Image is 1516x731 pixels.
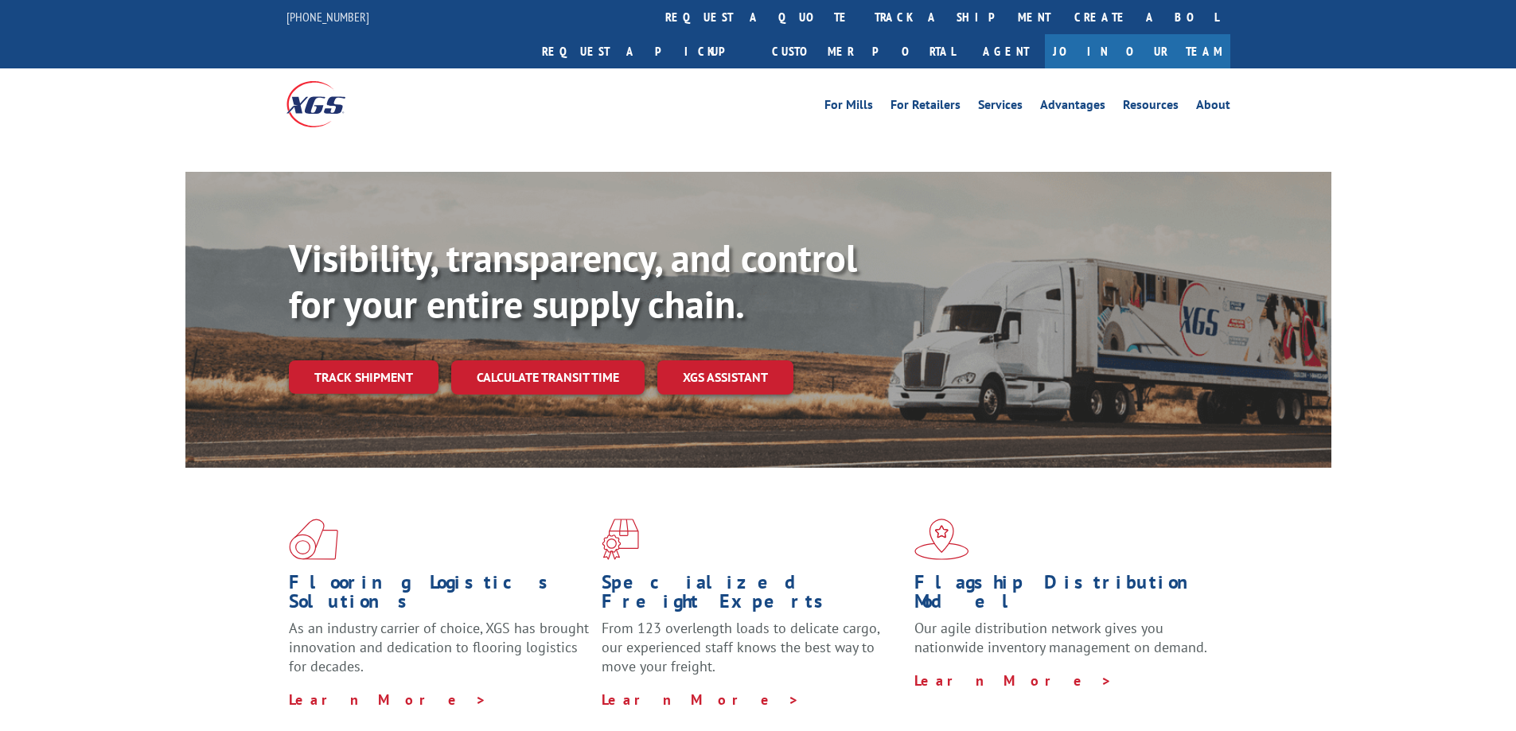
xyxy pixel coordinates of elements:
[286,9,369,25] a: [PHONE_NUMBER]
[914,519,969,560] img: xgs-icon-flagship-distribution-model-red
[289,619,589,675] span: As an industry carrier of choice, XGS has brought innovation and dedication to flooring logistics...
[967,34,1045,68] a: Agent
[602,690,800,709] a: Learn More >
[760,34,967,68] a: Customer Portal
[1045,34,1230,68] a: Join Our Team
[289,233,857,329] b: Visibility, transparency, and control for your entire supply chain.
[657,360,793,395] a: XGS ASSISTANT
[914,573,1215,619] h1: Flagship Distribution Model
[289,360,438,394] a: Track shipment
[530,34,760,68] a: Request a pickup
[891,99,961,116] a: For Retailers
[914,671,1113,690] a: Learn More >
[978,99,1023,116] a: Services
[289,519,338,560] img: xgs-icon-total-supply-chain-intelligence-red
[1123,99,1179,116] a: Resources
[289,690,487,709] a: Learn More >
[824,99,873,116] a: For Mills
[914,619,1207,656] span: Our agile distribution network gives you nationwide inventory management on demand.
[289,573,590,619] h1: Flooring Logistics Solutions
[602,573,902,619] h1: Specialized Freight Experts
[1196,99,1230,116] a: About
[1040,99,1105,116] a: Advantages
[602,519,639,560] img: xgs-icon-focused-on-flooring-red
[451,360,645,395] a: Calculate transit time
[602,619,902,690] p: From 123 overlength loads to delicate cargo, our experienced staff knows the best way to move you...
